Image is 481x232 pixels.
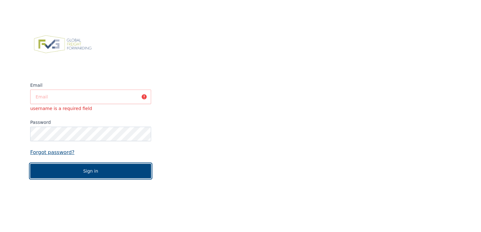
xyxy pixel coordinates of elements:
label: Email [30,82,151,88]
button: Sign in [30,164,151,178]
input: Email [30,90,151,104]
a: Forgot password? [30,149,151,156]
p: username is a required field [30,105,151,112]
label: Password [30,119,151,125]
img: FVG - Global freight forwarding [30,32,95,57]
